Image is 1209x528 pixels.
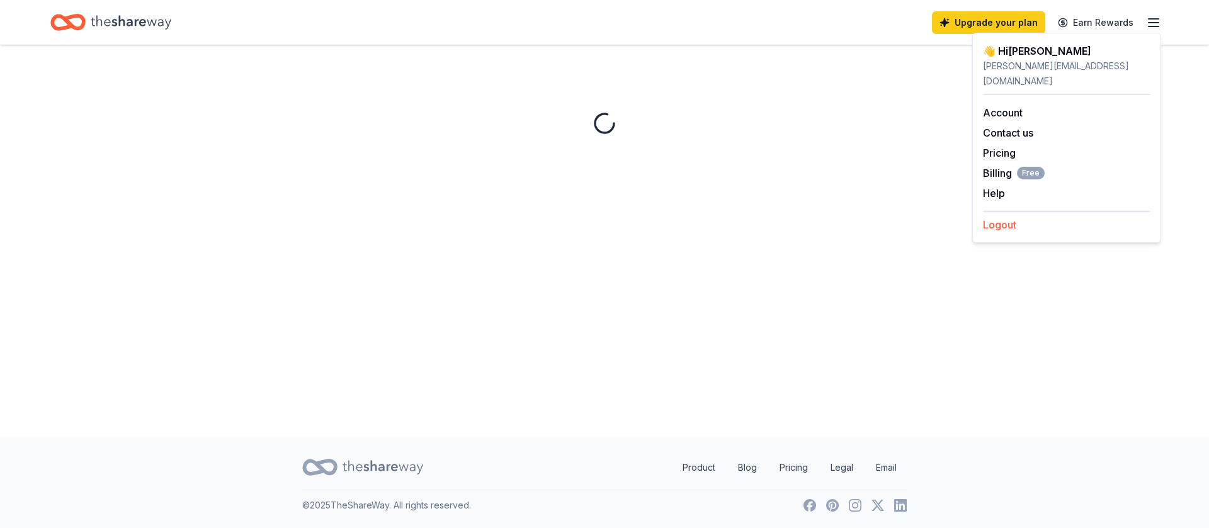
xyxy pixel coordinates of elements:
[1017,167,1045,179] span: Free
[728,455,767,480] a: Blog
[983,106,1023,119] a: Account
[820,455,863,480] a: Legal
[673,455,907,480] nav: quick links
[983,43,1150,59] div: 👋 Hi [PERSON_NAME]
[866,455,907,480] a: Email
[983,217,1016,232] button: Logout
[983,166,1045,181] button: BillingFree
[932,11,1045,34] a: Upgrade your plan
[673,455,725,480] a: Product
[983,186,1005,201] button: Help
[983,147,1016,159] a: Pricing
[1050,11,1141,34] a: Earn Rewards
[769,455,818,480] a: Pricing
[50,8,171,37] a: Home
[983,59,1150,89] div: [PERSON_NAME][EMAIL_ADDRESS][DOMAIN_NAME]
[302,498,471,513] p: © 2025 TheShareWay. All rights reserved.
[983,166,1045,181] span: Billing
[983,125,1033,140] button: Contact us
